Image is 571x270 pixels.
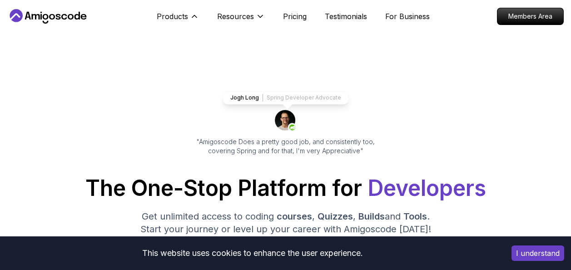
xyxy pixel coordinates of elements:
h1: The One-Stop Platform for [7,177,564,199]
span: Developers [367,175,486,201]
img: josh long [275,110,297,132]
a: Members Area [497,8,564,25]
p: Products [157,11,188,22]
p: Members Area [497,8,563,25]
p: Jogh Long [230,94,259,101]
p: Resources [217,11,254,22]
button: Accept cookies [511,245,564,261]
a: For Business [385,11,430,22]
div: This website uses cookies to enhance the user experience. [7,243,498,263]
span: Tools [403,211,427,222]
a: Pricing [283,11,307,22]
p: Spring Developer Advocate [267,94,341,101]
span: courses [277,211,312,222]
span: Builds [358,211,385,222]
button: Products [157,11,199,29]
a: Testimonials [325,11,367,22]
button: Resources [217,11,265,29]
p: "Amigoscode Does a pretty good job, and consistently too, covering Spring and for that, I'm very ... [184,137,387,155]
p: Get unlimited access to coding , , and . Start your journey or level up your career with Amigosco... [133,210,438,235]
span: Quizzes [318,211,353,222]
